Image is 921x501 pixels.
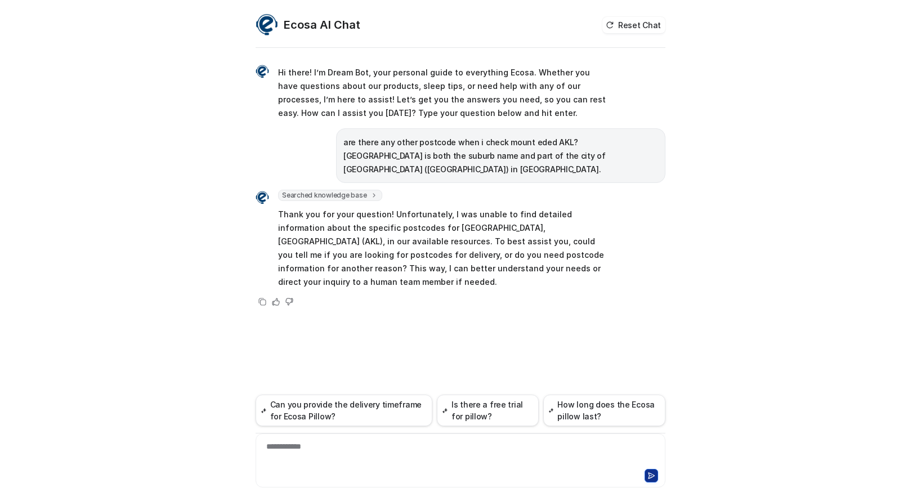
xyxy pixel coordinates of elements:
p: Thank you for your question! Unfortunately, I was unable to find detailed information about the s... [278,208,607,289]
button: Is there a free trial for pillow? [437,395,539,426]
h2: Ecosa AI Chat [284,17,360,33]
button: Reset Chat [602,17,665,33]
img: Widget [256,65,269,78]
img: Widget [256,191,269,204]
button: How long does the Ecosa pillow last? [543,395,665,426]
img: Widget [256,14,278,36]
button: Can you provide the delivery timeframe for Ecosa Pillow? [256,395,432,426]
p: are there any other postcode when i check mount eded AKL? [GEOGRAPHIC_DATA] is both the suburb na... [343,136,658,176]
span: Searched knowledge base [278,190,382,201]
p: Hi there! I’m Dream Bot, your personal guide to everything Ecosa. Whether you have questions abou... [278,66,607,120]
